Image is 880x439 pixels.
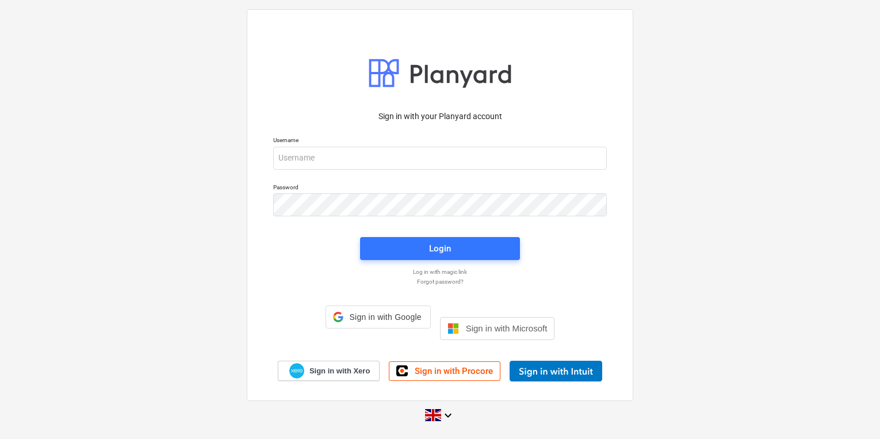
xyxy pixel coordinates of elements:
div: Login [429,241,451,256]
img: Xero logo [289,363,304,379]
p: Username [273,136,607,146]
p: Password [273,184,607,193]
a: Sign in with Xero [278,361,380,381]
div: Sign in with Google [326,306,431,329]
span: Sign in with Xero [309,366,370,376]
input: Username [273,147,607,170]
span: Sign in with Procore [415,366,493,376]
span: Sign in with Google [348,312,423,322]
a: Log in with magic link [267,268,613,276]
button: Login [360,237,520,260]
a: Sign in with Procore [389,361,500,381]
span: Sign in with Microsoft [466,323,548,333]
p: Sign in with your Planyard account [273,110,607,123]
img: Microsoft logo [447,323,459,334]
i: keyboard_arrow_down [441,409,455,422]
a: Forgot password? [267,278,613,285]
iframe: Sign in with Google Button [320,327,437,353]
